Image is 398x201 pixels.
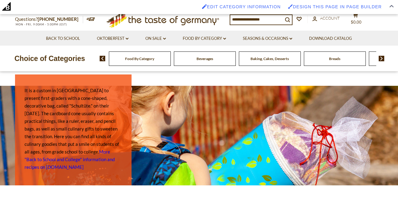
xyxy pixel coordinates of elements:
[202,4,207,9] img: Enabled brush for category edit
[251,56,289,61] a: Baking, Cakes, Desserts
[46,35,80,42] a: Back to School
[379,56,385,61] img: next arrow
[25,149,115,170] a: More "Back to School and College" information and recipes on [DOMAIN_NAME]
[15,15,83,23] p: Questions?
[100,56,105,61] img: previous arrow
[320,16,340,21] span: Account
[243,35,292,42] a: Seasons & Occasions
[207,4,281,9] span: Edit category information
[346,12,365,27] button: $0.00
[197,56,213,61] a: Beverages
[199,1,284,12] a: Enabled brush for category edit Edit category information
[351,20,362,25] span: $0.00
[25,87,122,171] p: It is a custom in [GEOGRAPHIC_DATA] to present first-graders with a cone-shaped, decorative bag, ...
[288,4,293,9] img: Enabled brush for page builder edit.
[125,56,154,61] a: Food By Category
[312,15,340,22] a: Account
[329,56,340,61] a: Breads
[97,35,128,42] a: Oktoberfest
[389,5,394,8] img: Close Admin Bar
[285,1,385,12] a: Enabled brush for page builder edit. Design this page in Page Builder
[145,35,166,42] a: On Sale
[38,16,78,22] a: [PHONE_NUMBER]
[183,35,226,42] a: Food By Category
[293,4,382,9] span: Design this page in Page Builder
[309,35,352,42] a: Download Catalog
[15,23,67,26] span: MON - FRI, 9:00AM - 5:00PM (EST)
